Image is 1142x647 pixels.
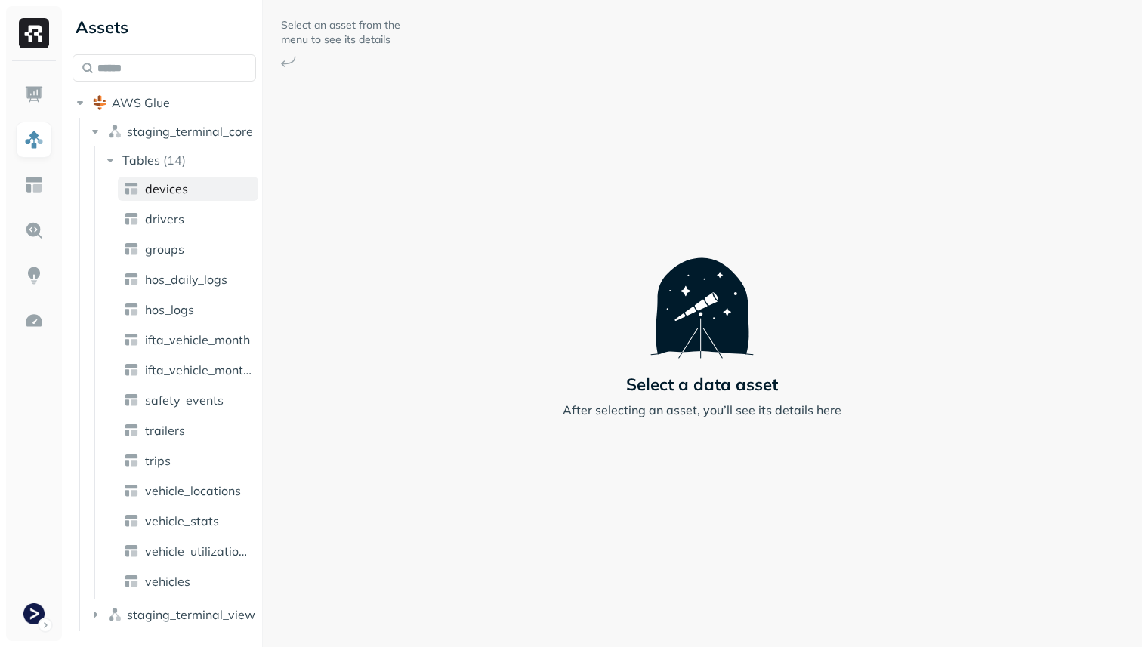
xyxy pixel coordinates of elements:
[145,574,190,589] span: vehicles
[127,124,253,139] span: staging_terminal_core
[626,374,778,395] p: Select a data asset
[145,483,241,498] span: vehicle_locations
[107,124,122,139] img: namespace
[118,267,258,291] a: hos_daily_logs
[124,332,139,347] img: table
[73,91,256,115] button: AWS Glue
[118,569,258,593] a: vehicles
[124,242,139,257] img: table
[73,15,256,39] div: Assets
[124,423,139,438] img: table
[124,211,139,226] img: table
[145,272,227,287] span: hos_daily_logs
[92,95,107,110] img: root
[145,332,250,347] span: ifta_vehicle_month
[118,418,258,442] a: trailers
[118,388,258,412] a: safety_events
[103,148,258,172] button: Tables(14)
[118,509,258,533] a: vehicle_stats
[118,207,258,231] a: drivers
[19,18,49,48] img: Ryft
[281,56,296,67] img: Arrow
[118,448,258,473] a: trips
[124,272,139,287] img: table
[163,153,186,168] p: ( 14 )
[118,328,258,352] a: ifta_vehicle_month
[118,479,258,503] a: vehicle_locations
[24,85,44,104] img: Dashboard
[563,401,841,419] p: After selecting an asset, you’ll see its details here
[124,302,139,317] img: table
[124,453,139,468] img: table
[145,302,194,317] span: hos_logs
[24,175,44,195] img: Asset Explorer
[145,181,188,196] span: devices
[124,544,139,559] img: table
[23,603,45,624] img: Terminal Staging
[650,228,754,358] img: Telescope
[24,130,44,149] img: Assets
[88,602,257,627] button: staging_terminal_view
[127,607,255,622] span: staging_terminal_view
[118,539,258,563] a: vehicle_utilization_day
[118,177,258,201] a: devices
[124,181,139,196] img: table
[145,544,252,559] span: vehicle_utilization_day
[118,237,258,261] a: groups
[24,220,44,240] img: Query Explorer
[145,513,219,528] span: vehicle_stats
[88,119,257,143] button: staging_terminal_core
[145,453,171,468] span: trips
[122,153,160,168] span: Tables
[124,393,139,408] img: table
[145,242,184,257] span: groups
[124,483,139,498] img: table
[24,266,44,285] img: Insights
[107,607,122,622] img: namespace
[145,423,185,438] span: trailers
[145,362,252,377] span: ifta_vehicle_months
[124,574,139,589] img: table
[118,358,258,382] a: ifta_vehicle_months
[124,362,139,377] img: table
[24,311,44,331] img: Optimization
[145,211,184,226] span: drivers
[124,513,139,528] img: table
[118,297,258,322] a: hos_logs
[112,95,170,110] span: AWS Glue
[281,18,402,47] p: Select an asset from the menu to see its details
[145,393,224,408] span: safety_events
